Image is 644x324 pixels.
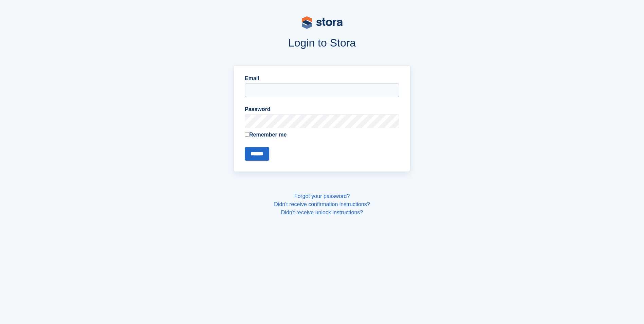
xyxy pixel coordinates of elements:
[245,132,249,137] input: Remember me
[104,37,540,49] h1: Login to Stora
[245,74,399,83] label: Email
[245,131,399,139] label: Remember me
[294,193,350,199] a: Forgot your password?
[302,16,343,29] img: stora-logo-53a41332b3708ae10de48c4981b4e9114cc0af31d8433b30ea865607fb682f29.svg
[274,201,370,207] a: Didn't receive confirmation instructions?
[245,105,399,113] label: Password
[281,210,363,215] a: Didn't receive unlock instructions?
